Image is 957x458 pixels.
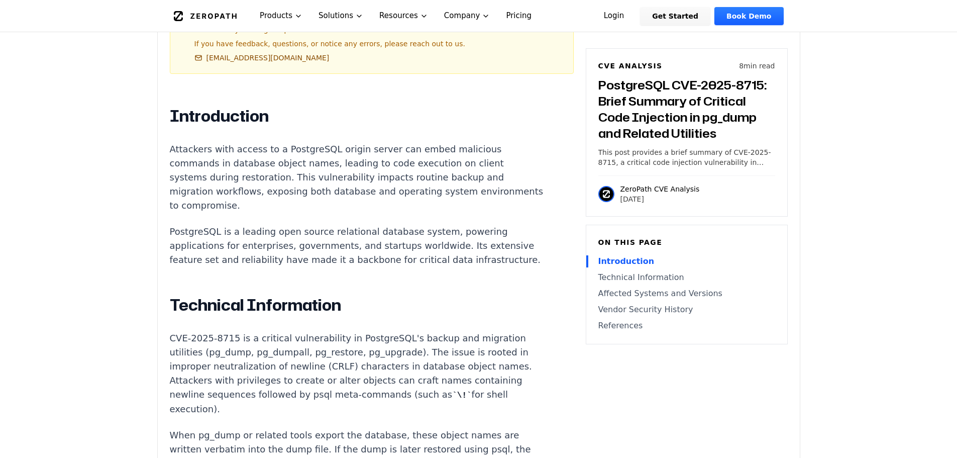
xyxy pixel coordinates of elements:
[739,61,775,71] p: 8 min read
[598,288,775,300] a: Affected Systems and Versions
[598,255,775,267] a: Introduction
[170,142,544,213] p: Attackers with access to a PostgreSQL origin server can embed malicious commands in database obje...
[640,7,710,25] a: Get Started
[620,184,700,194] p: ZeroPath CVE Analysis
[170,295,544,315] h2: Technical Information
[170,225,544,267] p: PostgreSQL is a leading open source relational database system, powering applications for enterpr...
[598,304,775,316] a: Vendor Security History
[592,7,636,25] a: Login
[598,237,775,247] h6: On this page
[194,53,330,63] a: [EMAIL_ADDRESS][DOMAIN_NAME]
[194,39,565,49] p: If you have feedback, questions, or notice any errors, please reach out to us.
[452,391,471,400] code: \!
[598,186,614,202] img: ZeroPath CVE Analysis
[598,271,775,284] a: Technical Information
[598,320,775,332] a: References
[714,7,783,25] a: Book Demo
[598,77,775,141] h3: PostgreSQL CVE-2025-8715: Brief Summary of Critical Code Injection in pg_dump and Related Utilities
[598,147,775,167] p: This post provides a brief summary of CVE-2025-8715, a critical code injection vulnerability in P...
[620,194,700,204] p: [DATE]
[170,106,544,126] h2: Introduction
[598,61,663,71] h6: CVE Analysis
[170,331,544,416] p: CVE-2025-8715 is a critical vulnerability in PostgreSQL's backup and migration utilities (pg_dump...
